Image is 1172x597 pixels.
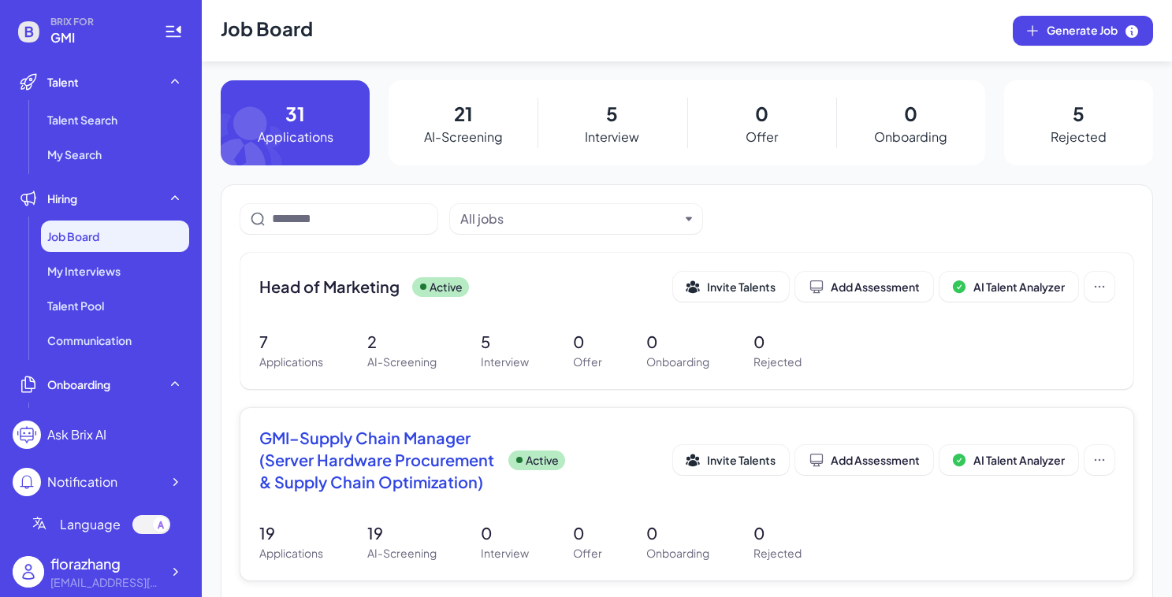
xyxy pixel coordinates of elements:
[646,354,709,370] p: Onboarding
[755,99,768,128] p: 0
[259,354,323,370] p: Applications
[707,453,776,467] span: Invite Talents
[50,16,145,28] span: BRIX FOR
[753,545,802,562] p: Rejected
[939,445,1078,475] button: AI Talent Analyzer
[367,354,437,370] p: AI-Screening
[795,272,933,302] button: Add Assessment
[47,263,121,279] span: My Interviews
[60,515,121,534] span: Language
[481,521,529,545] p: 0
[646,545,709,562] p: Onboarding
[47,112,117,128] span: Talent Search
[47,332,132,348] span: Communication
[47,376,110,392] span: Onboarding
[809,452,920,468] div: Add Assessment
[460,210,679,228] button: All jobs
[424,128,503,146] p: AI-Screening
[673,272,789,302] button: Invite Talents
[585,128,639,146] p: Interview
[573,521,602,545] p: 0
[973,453,1065,467] span: AI Talent Analyzer
[481,545,529,562] p: Interview
[573,354,602,370] p: Offer
[47,191,77,206] span: Hiring
[481,330,529,354] p: 5
[367,330,437,354] p: 2
[1013,16,1153,46] button: Generate Job
[13,556,44,588] img: user_logo.png
[809,279,920,295] div: Add Assessment
[259,330,323,354] p: 7
[1073,99,1085,128] p: 5
[874,128,947,146] p: Onboarding
[259,521,323,545] p: 19
[673,445,789,475] button: Invite Talents
[707,280,776,294] span: Invite Talents
[367,521,437,545] p: 19
[259,545,323,562] p: Applications
[259,427,496,493] span: GMI–Supply Chain Manager (Server Hardware Procurement & Supply Chain Optimization)
[753,521,802,545] p: 0
[50,574,161,591] div: florazhang@joinbrix.com
[939,272,1078,302] button: AI Talent Analyzer
[904,99,917,128] p: 0
[47,425,106,444] div: Ask Brix AI
[1047,22,1140,39] span: Generate Job
[973,280,1065,294] span: AI Talent Analyzer
[50,28,145,47] span: GMI
[573,545,602,562] p: Offer
[47,146,102,162] span: My Search
[47,228,99,244] span: Job Board
[646,330,709,354] p: 0
[47,74,79,90] span: Talent
[50,553,161,574] div: florazhang
[47,298,104,313] span: Talent Pool
[259,276,400,298] span: Head of Marketing
[526,452,559,469] p: Active
[460,210,504,228] div: All jobs
[573,330,602,354] p: 0
[47,473,117,491] div: Notification
[646,521,709,545] p: 0
[1051,128,1107,146] p: Rejected
[753,330,802,354] p: 0
[753,354,802,370] p: Rejected
[481,354,529,370] p: Interview
[367,545,437,562] p: AI-Screening
[606,99,618,128] p: 5
[795,445,933,475] button: Add Assessment
[430,279,463,295] p: Active
[746,128,778,146] p: Offer
[454,99,473,128] p: 21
